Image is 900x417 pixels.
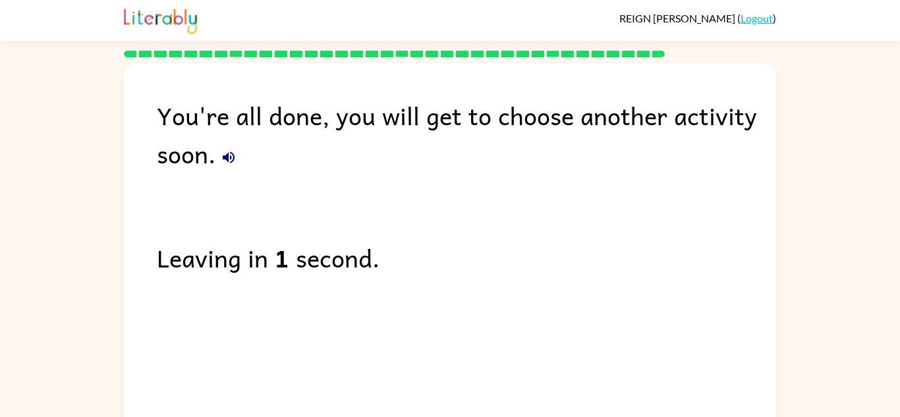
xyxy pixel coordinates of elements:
a: Logout [741,12,773,24]
span: REIGN [PERSON_NAME] [619,12,737,24]
div: ( ) [619,12,776,24]
div: Leaving in second. [157,238,776,277]
b: 1 [275,238,289,277]
div: You're all done, you will get to choose another activity soon. [157,96,776,173]
img: Literably [124,5,197,34]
